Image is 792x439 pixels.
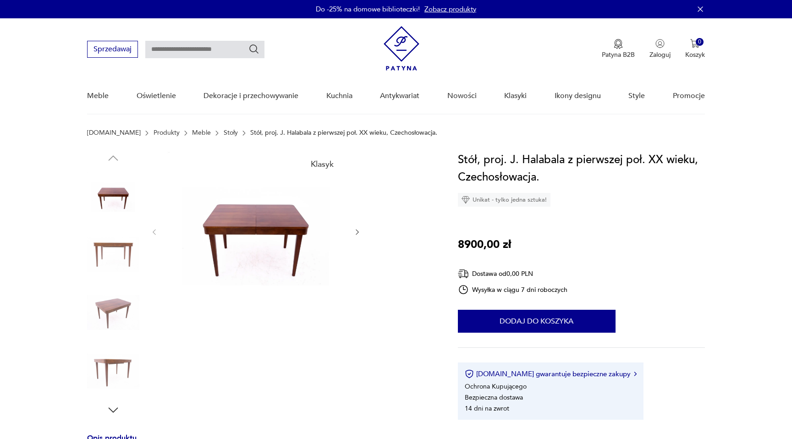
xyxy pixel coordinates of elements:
a: Produkty [154,129,180,137]
h1: Stół, proj. J. Halabala z pierwszej poł. XX wieku, Czechosłowacja. [458,151,705,186]
button: [DOMAIN_NAME] gwarantuje bezpieczne zakupy [465,369,637,379]
p: Do -25% na domowe biblioteczki! [316,5,420,14]
div: Unikat - tylko jedna sztuka! [458,193,550,207]
img: Zdjęcie produktu Stół, proj. J. Halabala z pierwszej poł. XX wieku, Czechosłowacja. [167,151,344,312]
div: Klasyk [305,155,339,174]
div: 0 [696,38,704,46]
button: Dodaj do koszyka [458,310,616,333]
li: 14 dni na zwrot [465,404,509,413]
a: Meble [192,129,211,137]
a: Antykwariat [380,78,419,114]
div: Wysyłka w ciągu 7 dni roboczych [458,284,568,295]
p: Koszyk [685,50,705,59]
a: Ikony designu [555,78,601,114]
img: Ikona dostawy [458,268,469,280]
img: Ikona koszyka [690,39,699,48]
a: Stoły [224,129,238,137]
a: Meble [87,78,109,114]
img: Ikona medalu [614,39,623,49]
a: Sprzedawaj [87,47,138,53]
a: Ikona medaluPatyna B2B [602,39,635,59]
img: Zdjęcie produktu Stół, proj. J. Halabala z pierwszej poł. XX wieku, Czechosłowacja. [87,170,139,222]
div: Dostawa od 0,00 PLN [458,268,568,280]
img: Ikona certyfikatu [465,369,474,379]
button: Sprzedawaj [87,41,138,58]
li: Ochrona Kupującego [465,382,527,391]
img: Ikonka użytkownika [655,39,665,48]
img: Zdjęcie produktu Stół, proj. J. Halabala z pierwszej poł. XX wieku, Czechosłowacja. [87,345,139,397]
a: Dekoracje i przechowywanie [203,78,298,114]
a: Style [628,78,645,114]
a: Nowości [447,78,477,114]
a: Klasyki [504,78,527,114]
a: [DOMAIN_NAME] [87,129,141,137]
p: Stół, proj. J. Halabala z pierwszej poł. XX wieku, Czechosłowacja. [250,129,437,137]
p: 8900,00 zł [458,236,511,253]
button: Zaloguj [649,39,671,59]
p: Zaloguj [649,50,671,59]
img: Zdjęcie produktu Stół, proj. J. Halabala z pierwszej poł. XX wieku, Czechosłowacja. [87,286,139,339]
a: Zobacz produkty [424,5,476,14]
button: Szukaj [248,44,259,55]
button: Patyna B2B [602,39,635,59]
li: Bezpieczna dostawa [465,393,523,402]
img: Ikona strzałki w prawo [634,372,637,376]
img: Zdjęcie produktu Stół, proj. J. Halabala z pierwszej poł. XX wieku, Czechosłowacja. [87,228,139,280]
img: Patyna - sklep z meblami i dekoracjami vintage [384,26,419,71]
a: Kuchnia [326,78,352,114]
img: Ikona diamentu [462,196,470,204]
p: Patyna B2B [602,50,635,59]
a: Oświetlenie [137,78,176,114]
a: Promocje [673,78,705,114]
button: 0Koszyk [685,39,705,59]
